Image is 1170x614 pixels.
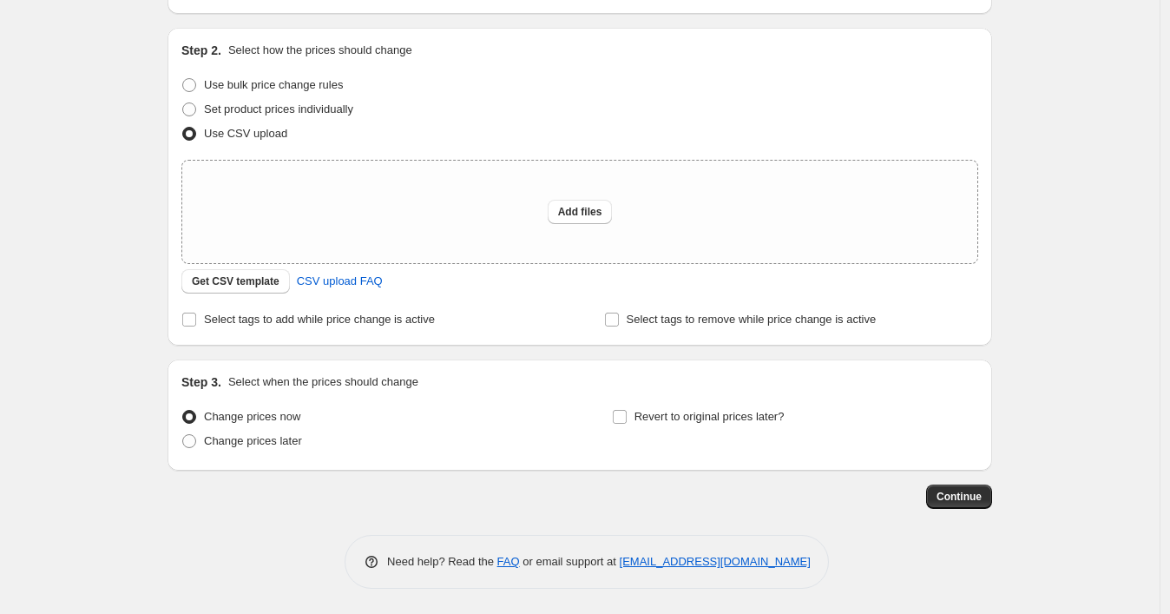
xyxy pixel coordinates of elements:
[620,555,811,568] a: [EMAIL_ADDRESS][DOMAIN_NAME]
[387,555,497,568] span: Need help? Read the
[204,102,353,116] span: Set product prices individually
[627,313,877,326] span: Select tags to remove while price change is active
[520,555,620,568] span: or email support at
[548,200,613,224] button: Add files
[192,274,279,288] span: Get CSV template
[181,269,290,294] button: Get CSV template
[204,78,343,91] span: Use bulk price change rules
[204,434,302,447] span: Change prices later
[228,42,412,59] p: Select how the prices should change
[634,410,785,423] span: Revert to original prices later?
[558,205,602,219] span: Add files
[497,555,520,568] a: FAQ
[204,410,300,423] span: Change prices now
[297,273,383,290] span: CSV upload FAQ
[204,313,435,326] span: Select tags to add while price change is active
[286,267,393,295] a: CSV upload FAQ
[937,490,982,504] span: Continue
[228,373,418,391] p: Select when the prices should change
[926,485,992,509] button: Continue
[204,127,287,140] span: Use CSV upload
[181,373,221,391] h2: Step 3.
[181,42,221,59] h2: Step 2.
